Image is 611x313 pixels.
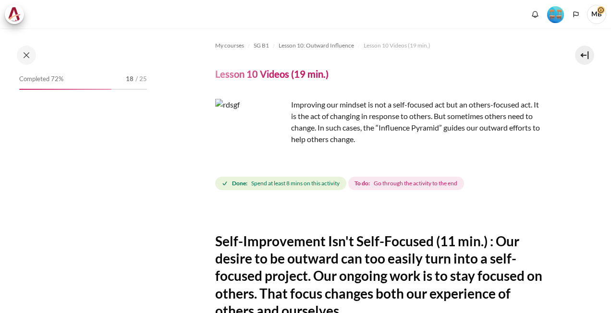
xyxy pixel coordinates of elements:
a: Level #4 [543,5,568,23]
span: My courses [215,41,244,50]
nav: Navigation bar [215,38,543,53]
span: / 25 [135,74,147,84]
a: Lesson 10: Outward Influence [279,40,354,51]
strong: To do: [354,179,370,188]
span: Lesson 10: Outward Influence [279,41,354,50]
span: Go through the activity to the end [374,179,457,188]
span: SG B1 [254,41,269,50]
span: Completed 72% [19,74,63,84]
span: MB [587,5,606,24]
div: Show notification window with no new notifications [528,7,542,22]
img: Level #4 [547,6,564,23]
img: Architeck [8,7,21,22]
div: 72% [19,89,111,90]
a: My courses [215,40,244,51]
p: Improving our mindset is not a self-focused act but an others-focused act. It is the act of chang... [215,99,543,145]
div: Level #4 [547,5,564,23]
button: Languages [569,7,583,22]
span: Spend at least 8 mins on this activity [251,179,340,188]
h4: Lesson 10 Videos (19 min.) [215,68,329,80]
strong: Done: [232,179,247,188]
span: 18 [126,74,134,84]
div: Completion requirements for Lesson 10 Videos (19 min.) [215,175,466,192]
a: User menu [587,5,606,24]
a: Lesson 10 Videos (19 min.) [364,40,430,51]
span: Lesson 10 Videos (19 min.) [364,41,430,50]
img: rdsgf [215,99,287,171]
a: SG B1 [254,40,269,51]
a: Architeck Architeck [5,5,29,24]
